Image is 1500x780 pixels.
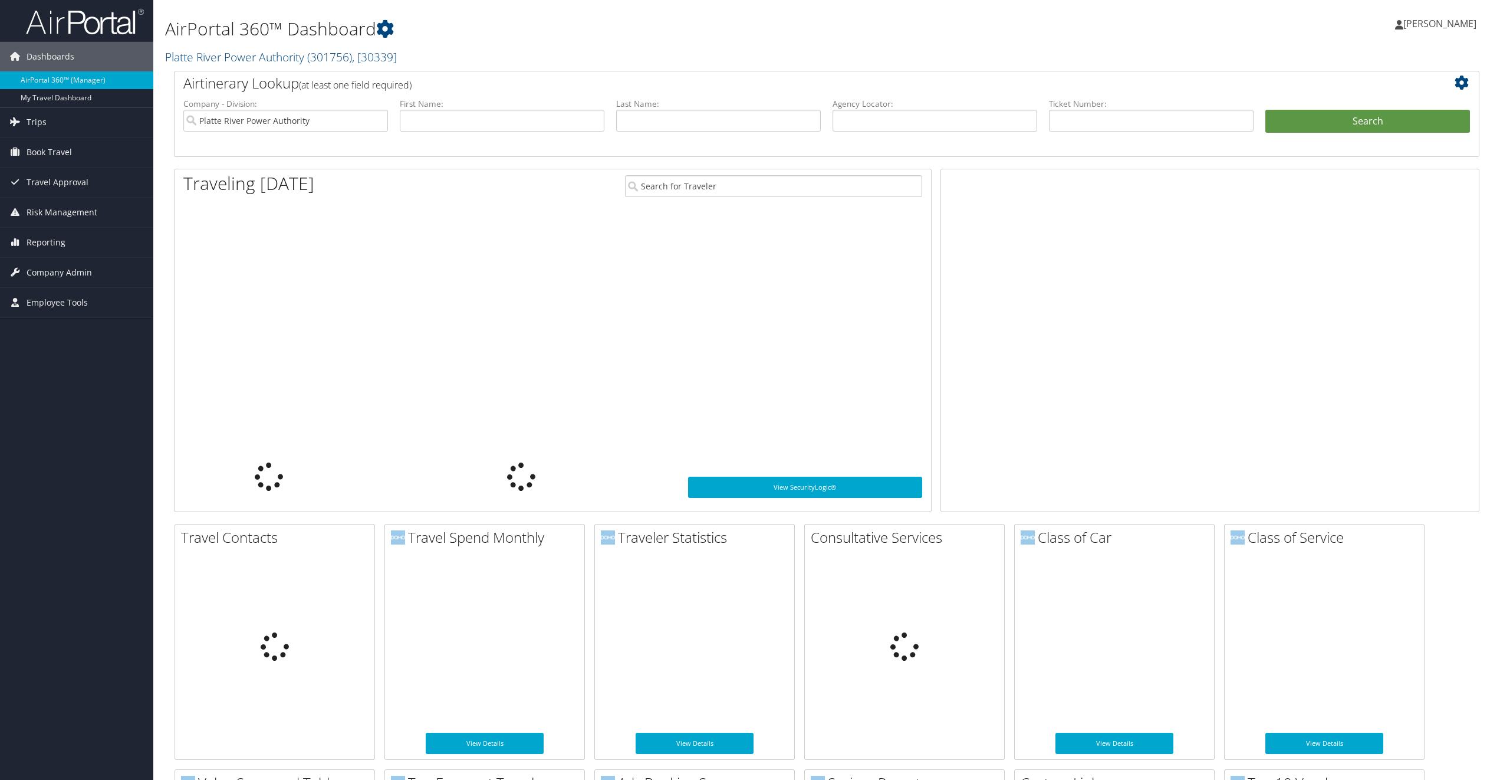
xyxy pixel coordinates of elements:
label: First Name: [400,98,604,110]
h2: Class of Car [1021,527,1214,548]
a: View Details [426,733,544,754]
span: Book Travel [27,137,72,167]
label: Agency Locator: [833,98,1037,110]
h2: Travel Contacts [181,527,374,548]
input: Search for Traveler [625,175,923,197]
h1: Traveling [DATE] [183,171,314,196]
a: View Details [1055,733,1173,754]
img: domo-logo.png [391,530,405,545]
span: Reporting [27,228,65,257]
h1: AirPortal 360™ Dashboard [165,17,1047,41]
button: Search [1265,110,1470,133]
img: domo-logo.png [1021,530,1035,545]
a: Platte River Power Authority [165,49,397,65]
img: domo-logo.png [1231,530,1245,545]
span: Trips [27,107,47,137]
label: Ticket Number: [1049,98,1254,110]
span: (at least one field required) [299,78,412,91]
h2: Airtinerary Lookup [183,73,1361,93]
a: View Details [1265,733,1383,754]
h2: Consultative Services [811,527,1004,548]
span: Employee Tools [27,288,88,317]
a: View SecurityLogic® [688,477,923,498]
span: Company Admin [27,258,92,287]
span: Travel Approval [27,168,88,197]
span: Risk Management [27,198,97,227]
img: domo-logo.png [601,530,615,545]
a: View Details [636,733,754,754]
a: [PERSON_NAME] [1395,6,1488,41]
span: [PERSON_NAME] [1403,17,1476,30]
h2: Class of Service [1231,527,1424,548]
span: Dashboards [27,42,74,71]
span: , [ 30339 ] [352,49,397,65]
label: Last Name: [616,98,821,110]
h2: Traveler Statistics [601,527,794,548]
h2: Travel Spend Monthly [391,527,584,548]
span: ( 301756 ) [307,49,352,65]
img: airportal-logo.png [26,8,144,35]
label: Company - Division: [183,98,388,110]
